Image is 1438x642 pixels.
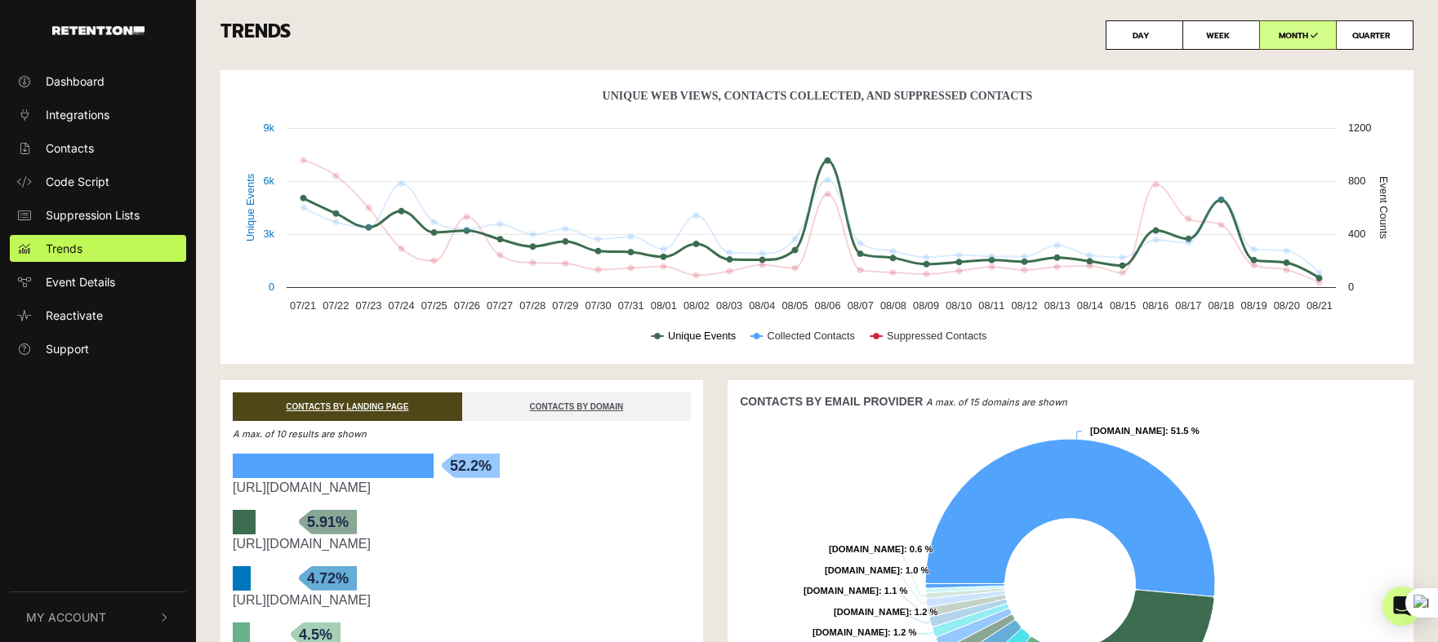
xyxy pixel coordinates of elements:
[10,302,186,329] a: Reactivate
[263,228,274,240] text: 3k
[767,330,854,342] text: Collected Contacts
[1348,122,1371,134] text: 1200
[442,454,500,478] span: 52.2%
[812,627,916,637] text: : 1.2 %
[10,268,186,295] a: Event Details
[749,299,775,312] text: 08/04
[1348,175,1365,187] text: 800
[1090,426,1165,436] tspan: [DOMAIN_NAME]
[52,26,145,35] img: Retention.com
[603,90,1033,102] text: Unique Web Views, Contacts Collected, And Suppressed Contacts
[978,299,1004,312] text: 08/11
[233,478,691,498] div: https://gamemasterinvesting.com/war-room/vsl/
[26,609,106,626] span: My Account
[880,299,906,312] text: 08/08
[233,591,691,610] div: https://pro.stealthmodeinvesting.com/
[233,480,371,494] a: [URL][DOMAIN_NAME]
[1348,228,1365,240] text: 400
[421,299,447,312] text: 07/25
[10,135,186,162] a: Contacts
[1077,299,1103,312] text: 08/14
[454,299,480,312] text: 07/26
[269,281,274,293] text: 0
[834,607,909,617] tspan: [DOMAIN_NAME]
[323,299,349,312] text: 07/22
[848,299,874,312] text: 08/07
[10,592,186,642] button: My Account
[804,586,879,596] tspan: [DOMAIN_NAME]
[1378,176,1390,239] text: Event Counts
[46,307,103,324] span: Reactivate
[462,392,692,421] a: CONTACTS BY DOMAIN
[668,330,736,342] text: Unique Events
[1110,299,1136,312] text: 08/15
[263,122,274,134] text: 9k
[46,73,105,90] span: Dashboard
[1090,426,1200,436] text: : 51.5 %
[10,101,186,128] a: Integrations
[887,330,986,342] text: Suppressed Contacts
[10,168,186,195] a: Code Script
[1142,299,1169,312] text: 08/16
[913,299,939,312] text: 08/09
[1012,299,1038,312] text: 08/12
[355,299,381,312] text: 07/23
[740,395,923,408] strong: CONTACTS BY EMAIL PROVIDER
[804,586,907,596] text: : 1.1 %
[46,106,109,123] span: Integrations
[487,299,513,312] text: 07/27
[10,335,186,362] a: Support
[618,299,644,312] text: 07/31
[1336,20,1414,50] label: QUARTER
[926,396,1067,408] em: A max. of 15 domains are shown
[299,566,357,591] span: 4.72%
[46,240,82,257] span: Trends
[825,565,928,575] text: : 1.0 %
[263,175,274,187] text: 6k
[552,299,578,312] text: 07/29
[46,340,89,357] span: Support
[829,544,904,554] tspan: [DOMAIN_NAME]
[233,593,371,607] a: [URL][DOMAIN_NAME]
[233,82,1401,360] svg: Unique Web Views, Contacts Collected, And Suppressed Contacts
[716,299,742,312] text: 08/03
[825,565,900,575] tspan: [DOMAIN_NAME]
[1044,299,1071,312] text: 08/13
[1182,20,1260,50] label: WEEK
[1382,587,1422,626] div: Open Intercom Messenger
[1106,20,1183,50] label: DAY
[1348,281,1354,293] text: 0
[1274,299,1300,312] text: 08/20
[389,299,415,312] text: 07/24
[829,544,933,554] text: : 0.6 %
[651,299,677,312] text: 08/01
[233,537,371,551] a: [URL][DOMAIN_NAME]
[233,534,691,554] div: https://stealthmodeinvesting.com/nuclear-network/
[10,235,186,262] a: Trends
[1175,299,1201,312] text: 08/17
[220,20,1414,50] h3: TRENDS
[10,201,186,228] a: Suppression Lists
[585,299,611,312] text: 07/30
[46,206,140,224] span: Suppression Lists
[299,510,357,534] span: 5.91%
[1307,299,1333,312] text: 08/21
[1259,20,1337,50] label: MONTH
[290,299,316,312] text: 07/21
[683,299,710,312] text: 08/02
[1208,299,1234,312] text: 08/18
[10,68,186,95] a: Dashboard
[519,299,545,312] text: 07/28
[46,139,94,157] span: Contacts
[233,392,462,421] a: CONTACTS BY LANDING PAGE
[812,627,888,637] tspan: [DOMAIN_NAME]
[46,273,115,290] span: Event Details
[781,299,808,312] text: 08/05
[946,299,972,312] text: 08/10
[815,299,841,312] text: 08/06
[834,607,937,617] text: : 1.2 %
[1241,299,1267,312] text: 08/19
[233,428,367,440] em: A max. of 10 results are shown
[244,174,256,241] text: Unique Events
[46,173,109,190] span: Code Script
